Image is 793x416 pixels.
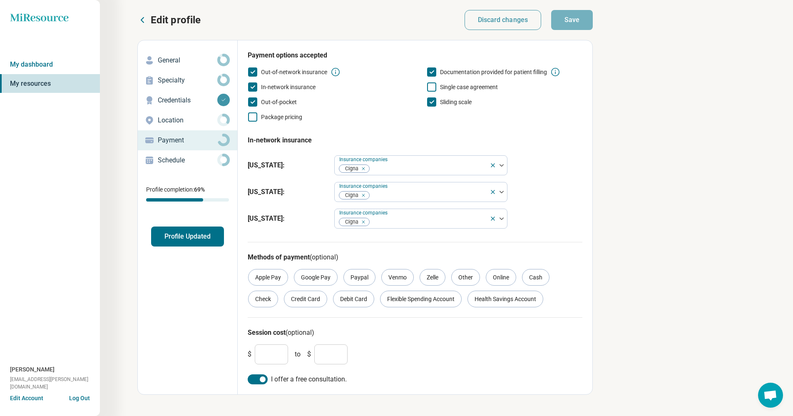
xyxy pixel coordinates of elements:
div: Google Pay [294,269,338,286]
a: Credentials [138,90,237,110]
button: Discard changes [465,10,542,30]
span: Documentation provided for patient filling [440,69,547,75]
label: Insurance companies [339,157,389,162]
span: $ [307,349,311,359]
p: Schedule [158,155,217,165]
span: [US_STATE] : [248,160,328,170]
h3: Payment options accepted [248,50,582,60]
h3: Session cost [248,328,582,338]
label: I offer a free consultation. [248,374,582,384]
legend: In-network insurance [248,129,312,152]
span: (optional) [286,329,314,336]
div: Flexible Spending Account [380,291,462,307]
span: $ [248,349,251,359]
span: Package pricing [261,114,302,120]
span: 69 % [194,186,205,193]
p: Specialty [158,75,217,85]
div: Check [248,291,278,307]
span: In-network insurance [261,84,316,90]
button: Save [551,10,593,30]
span: Out-of-pocket [261,99,297,105]
div: Profile completion: [138,180,237,207]
p: General [158,55,217,65]
button: Profile Updated [151,227,224,247]
div: Other [451,269,480,286]
div: Cash [522,269,549,286]
span: Out-of-network insurance [261,69,327,75]
span: (optional) [310,253,338,261]
span: to [295,349,301,359]
p: Credentials [158,95,217,105]
a: Payment [138,130,237,150]
div: Debit Card [333,291,374,307]
h3: Methods of payment [248,252,582,262]
a: Specialty [138,70,237,90]
div: Profile completion [146,198,229,202]
div: Zelle [420,269,445,286]
span: Cigna [339,192,361,199]
a: General [138,50,237,70]
div: Venmo [381,269,414,286]
div: Apple Pay [248,269,288,286]
label: Insurance companies [339,210,389,216]
span: [US_STATE] : [248,214,328,224]
span: [EMAIL_ADDRESS][PERSON_NAME][DOMAIN_NAME] [10,376,100,391]
p: Payment [158,135,217,145]
span: Single case agreement [440,84,498,90]
div: Paypal [343,269,375,286]
p: Location [158,115,217,125]
div: Online [486,269,516,286]
span: Cigna [339,218,361,226]
a: Location [138,110,237,130]
button: Edit profile [137,13,201,27]
span: Cigna [339,165,361,173]
a: Schedule [138,150,237,170]
span: [PERSON_NAME] [10,365,55,374]
p: Edit profile [151,13,201,27]
div: Open chat [758,383,783,408]
div: Health Savings Account [467,291,543,307]
button: Edit Account [10,394,43,403]
span: Sliding scale [440,99,472,105]
button: Log Out [69,394,90,401]
span: [US_STATE] : [248,187,328,197]
label: Insurance companies [339,183,389,189]
div: Credit Card [284,291,327,307]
